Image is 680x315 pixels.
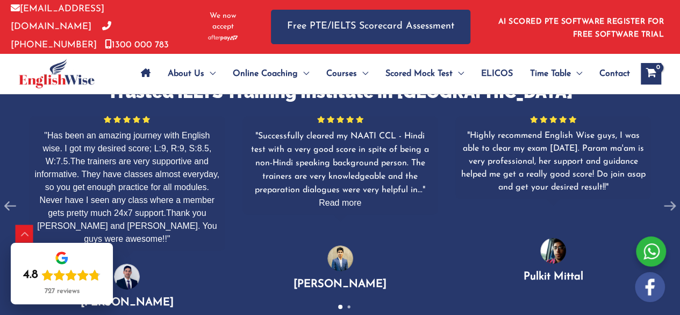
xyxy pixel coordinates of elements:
[233,55,298,93] span: Online Coaching
[521,55,591,93] a: Time TableMenu Toggle
[326,55,357,93] span: Courses
[591,55,630,93] a: Contact
[327,246,353,271] img: 2.png
[204,55,216,93] span: Menu Toggle
[530,55,571,93] span: Time Table
[11,4,104,31] a: [EMAIL_ADDRESS][DOMAIN_NAME]
[114,264,140,290] img: 1.png
[19,59,95,88] img: cropped-ew-logo
[641,63,661,85] a: View Shopping Cart, empty
[599,55,630,93] span: Contact
[45,287,80,296] div: 727 reviews
[635,272,665,302] img: white-facebook.png
[492,9,669,44] aside: Header Widget 1
[105,40,169,50] a: 1300 000 783
[271,10,470,44] a: Free PTE/IELTS Scorecard Assessment
[23,268,38,283] div: 4.8
[453,55,464,93] span: Menu Toggle
[473,55,521,93] a: ELICOS
[523,271,583,282] span: Pulkit Mittal
[540,238,566,264] img: photo-1.png
[318,55,377,93] a: CoursesMenu Toggle
[298,55,309,93] span: Menu Toggle
[461,129,646,194] div: Highly recommend English Wise guys, I was able to clear my exam [DATE]. Param ma'am is very profe...
[294,279,386,290] span: [PERSON_NAME]
[132,55,630,93] nav: Site Navigation: Main Menu
[168,55,204,93] span: About Us
[208,35,238,41] img: Afterpay-Logo
[377,55,473,93] a: Scored Mock TestMenu Toggle
[224,55,318,93] a: Online CoachingMenu Toggle
[357,55,368,93] span: Menu Toggle
[81,297,174,308] span: [PERSON_NAME]
[498,18,664,39] a: AI SCORED PTE SOFTWARE REGISTER FOR FREE SOFTWARE TRIAL
[571,55,582,93] span: Menu Toggle
[202,11,244,32] span: We now accept
[251,132,429,194] span: Successfully cleared my NAATI CCL - Hindi test with a very good score in spite of being a non-Hin...
[319,198,361,207] span: Read more
[159,55,224,93] a: About UsMenu Toggle
[34,129,219,246] div: Has been an amazing journey with English wise. I got my desired score; L:9, R:9, S:8.5, W:7.5.The...
[481,55,513,93] span: ELICOS
[11,22,111,49] a: [PHONE_NUMBER]
[23,268,101,283] div: Rating: 4.8 out of 5
[385,55,453,93] span: Scored Mock Test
